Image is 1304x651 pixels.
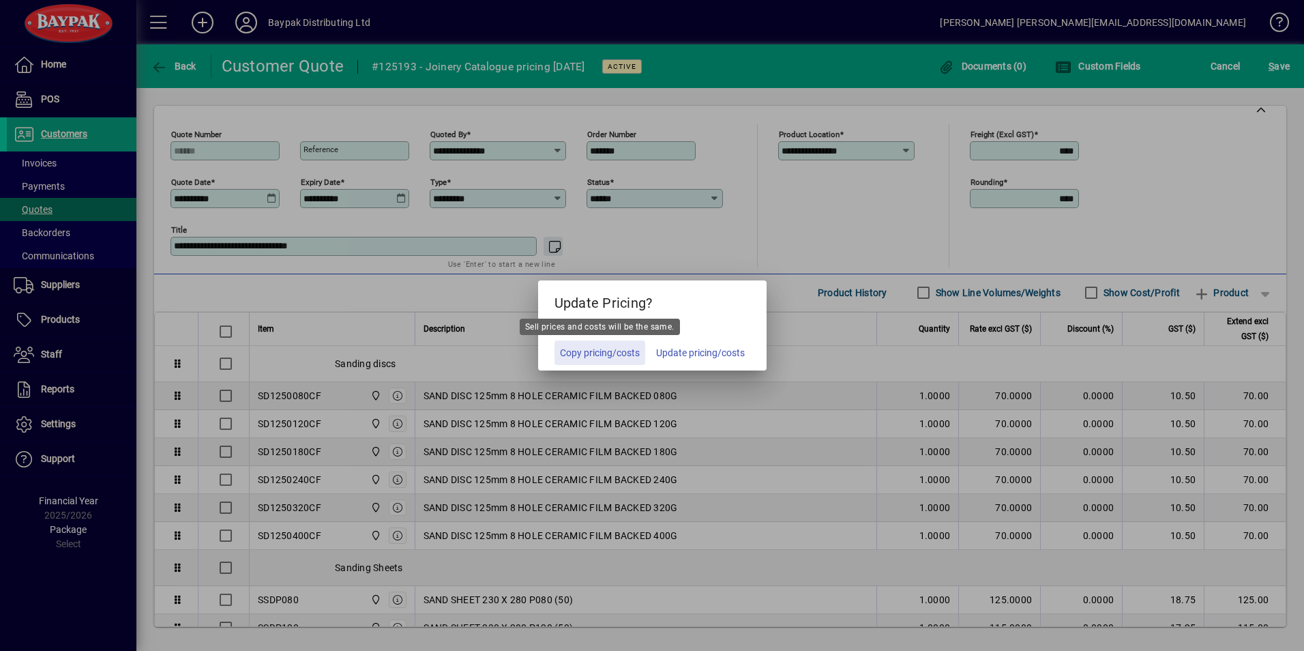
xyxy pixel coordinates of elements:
[520,319,680,335] div: Sell prices and costs will be the same.
[651,341,750,365] button: Update pricing/costs
[560,346,640,360] span: Copy pricing/costs
[554,341,645,365] button: Copy pricing/costs
[538,280,767,320] h5: Update Pricing?
[656,346,745,360] span: Update pricing/costs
